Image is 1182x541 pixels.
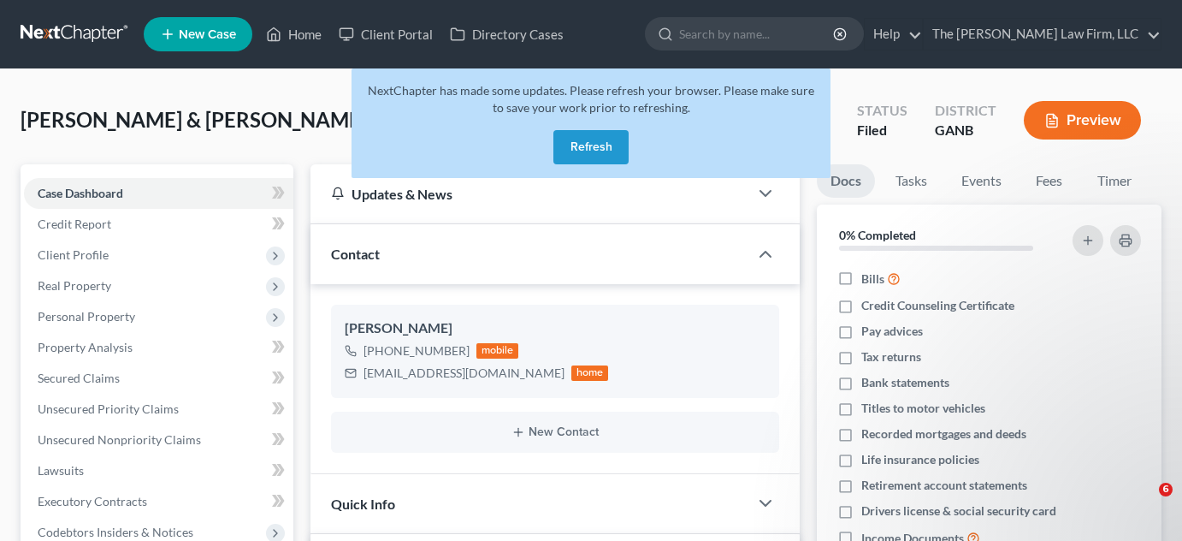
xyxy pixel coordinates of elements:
span: Quick Info [331,496,395,512]
a: The [PERSON_NAME] Law Firm, LLC [924,19,1161,50]
span: Unsecured Nonpriority Claims [38,432,201,447]
span: Drivers license & social security card [861,502,1056,520]
a: Case Dashboard [24,178,293,209]
a: Tasks [882,164,941,198]
a: Fees [1022,164,1077,198]
span: Tax returns [861,348,921,366]
span: Credit Report [38,217,111,231]
a: Help [865,19,922,50]
div: [EMAIL_ADDRESS][DOMAIN_NAME] [363,365,564,382]
a: Property Analysis [24,332,293,363]
div: Status [857,101,907,121]
span: Life insurance policies [861,451,979,468]
span: Pay advices [861,323,923,340]
strong: 0% Completed [839,228,916,242]
button: Refresh [553,130,629,164]
span: Bank statements [861,374,949,391]
span: Bills [861,270,884,288]
span: Personal Property [38,309,135,324]
span: Property Analysis [38,340,133,354]
a: Lawsuits [24,455,293,486]
div: GANB [935,121,996,140]
span: Unsecured Priority Claims [38,401,179,416]
span: Real Property [38,278,111,293]
button: Preview [1024,101,1141,140]
div: [PHONE_NUMBER] [363,342,470,360]
a: Events [948,164,1015,198]
span: Recorded mortgages and deeds [861,425,1026,443]
a: Home [257,19,330,50]
span: 6 [1159,483,1173,496]
iframe: Intercom live chat [1124,483,1165,524]
a: Unsecured Priority Claims [24,394,293,425]
span: New Case [179,28,236,41]
a: Credit Report [24,209,293,240]
span: [PERSON_NAME] & [PERSON_NAME] [21,107,367,132]
span: Titles to motor vehicles [861,400,985,417]
span: Executory Contracts [38,494,147,508]
div: [PERSON_NAME] [345,318,765,339]
span: Client Profile [38,247,109,262]
span: Credit Counseling Certificate [861,297,1014,314]
span: Codebtors Insiders & Notices [38,525,193,539]
a: Timer [1084,164,1145,198]
div: District [935,101,996,121]
span: NextChapter has made some updates. Please refresh your browser. Please make sure to save your wor... [368,83,814,115]
span: Retirement account statements [861,477,1027,494]
input: Search by name... [679,18,836,50]
a: Directory Cases [441,19,572,50]
div: home [571,366,609,381]
span: Contact [331,246,380,262]
a: Docs [817,164,875,198]
div: mobile [476,343,519,359]
span: Case Dashboard [38,186,123,200]
a: Client Portal [330,19,441,50]
div: Updates & News [331,185,728,203]
div: Filed [857,121,907,140]
a: Unsecured Nonpriority Claims [24,425,293,455]
a: Executory Contracts [24,486,293,517]
span: Secured Claims [38,371,120,385]
span: Lawsuits [38,463,84,478]
button: New Contact [345,425,765,439]
a: Secured Claims [24,363,293,394]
